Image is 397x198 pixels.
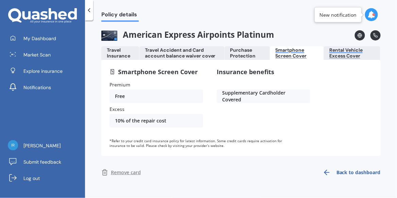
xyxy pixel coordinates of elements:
[23,68,63,75] span: Explore insurance
[107,47,134,59] div: Travel Insurance
[230,47,264,59] div: Purchase Protection
[23,84,51,91] span: Notifications
[110,138,297,148] div: *Refer to your credit card insurance policy for latest information. Some credit cards require act...
[118,68,198,76] span: Smartphone Screen Cover
[8,140,18,150] img: b0866e699a64c0dc9043c262eb028a13
[5,32,85,45] a: My Dashboard
[23,35,56,42] span: My Dashboard
[23,142,61,149] span: [PERSON_NAME]
[110,81,203,88] div: Premium
[276,47,318,59] div: Smartphone Screen Cover
[101,30,274,41] span: American Express Airpoints Platinum
[5,48,85,62] a: Market Scan
[329,47,375,59] div: Rental Vehicle Excess Cover
[101,31,117,41] img: airpoints_plat_di_no_cm_480x304_1.png
[5,171,85,185] a: Log out
[217,89,310,103] div: Supplementary Cardholder Covered
[319,164,381,181] a: Back to dashboard
[145,47,219,59] div: Travel Accident and Card account balance waiver cover
[23,159,61,165] span: Submit feedback
[23,51,51,58] span: Market Scan
[5,139,85,152] a: [PERSON_NAME]
[5,81,85,94] a: Notifications
[110,106,203,113] div: Excess
[101,164,145,181] button: Remove card
[217,68,310,76] h3: Insurance benefits
[23,175,40,182] span: Log out
[319,11,357,18] div: New notification
[101,11,139,20] span: Policy details
[110,114,203,128] div: 10% of the repair cost
[5,155,85,169] a: Submit feedback
[110,89,203,103] div: Free
[5,64,85,78] a: Explore insurance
